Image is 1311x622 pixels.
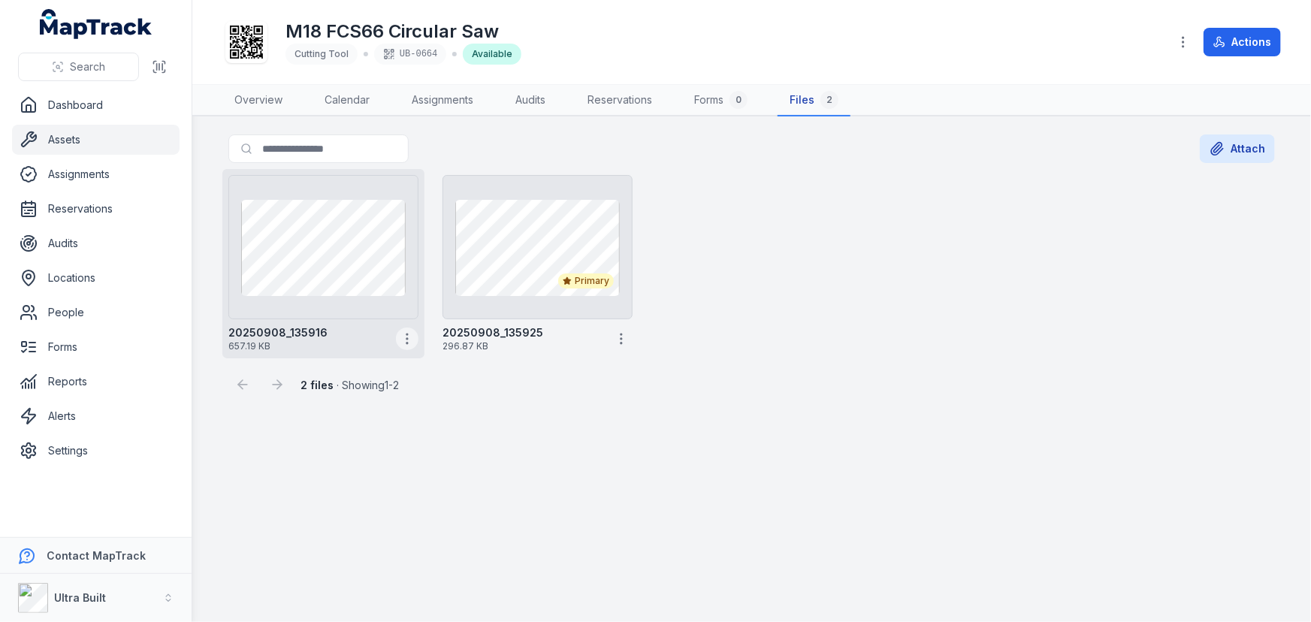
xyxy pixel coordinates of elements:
a: Forms0 [682,85,760,116]
span: Cutting Tool [295,48,349,59]
a: Locations [12,263,180,293]
a: Assets [12,125,180,155]
strong: 2 files [301,379,334,391]
span: 657.19 KB [228,340,390,352]
a: Files2 [778,85,850,116]
a: People [12,297,180,328]
div: UB-0664 [374,44,446,65]
div: 0 [730,91,748,109]
a: Assignments [400,85,485,116]
span: · Showing 1 - 2 [301,379,399,391]
a: Alerts [12,401,180,431]
strong: Contact MapTrack [47,549,146,562]
button: Actions [1204,28,1281,56]
a: Assignments [12,159,180,189]
div: 2 [820,91,838,109]
a: Reservations [12,194,180,224]
span: 296.87 KB [443,340,604,352]
a: Reservations [575,85,664,116]
a: Overview [222,85,295,116]
span: Search [70,59,105,74]
strong: Ultra Built [54,591,106,604]
a: Reports [12,367,180,397]
a: Audits [12,228,180,258]
button: Search [18,53,139,81]
a: Settings [12,436,180,466]
strong: 20250908_135916 [228,325,328,340]
div: Available [463,44,521,65]
div: Primary [558,273,614,288]
a: Dashboard [12,90,180,120]
a: Forms [12,332,180,362]
a: Audits [503,85,557,116]
strong: 20250908_135925 [443,325,543,340]
a: Calendar [313,85,382,116]
button: Attach [1200,134,1275,163]
a: MapTrack [40,9,153,39]
h1: M18 FCS66 Circular Saw [285,20,521,44]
